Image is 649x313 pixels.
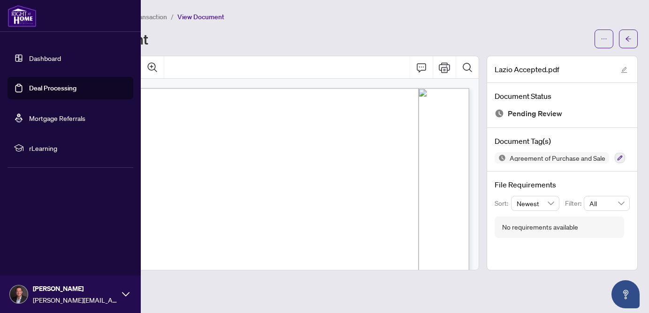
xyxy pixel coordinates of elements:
span: edit [621,67,627,73]
span: ellipsis [601,36,607,42]
span: Newest [517,196,554,210]
h4: File Requirements [495,179,630,190]
div: No requirements available [502,222,578,232]
span: Pending Review [508,107,562,120]
span: rLearning [29,143,127,153]
p: Sort: [495,198,511,209]
span: All [589,196,624,210]
h4: Document Tag(s) [495,135,630,147]
img: logo [8,5,37,27]
img: Document Status [495,109,504,118]
img: Status Icon [495,152,506,164]
span: [PERSON_NAME] [33,283,117,294]
li: / [171,11,174,22]
span: arrow-left [625,36,632,42]
span: [PERSON_NAME][EMAIL_ADDRESS][DOMAIN_NAME] [33,295,117,305]
button: Open asap [611,280,640,308]
a: Deal Processing [29,84,76,92]
a: Mortgage Referrals [29,114,85,122]
span: Agreement of Purchase and Sale [506,155,609,161]
a: Dashboard [29,54,61,62]
img: Profile Icon [10,285,28,303]
p: Filter: [565,198,584,209]
span: View Document [177,13,224,21]
span: Lazio Accepted.pdf [495,64,559,75]
h4: Document Status [495,90,630,102]
span: View Transaction [117,13,167,21]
